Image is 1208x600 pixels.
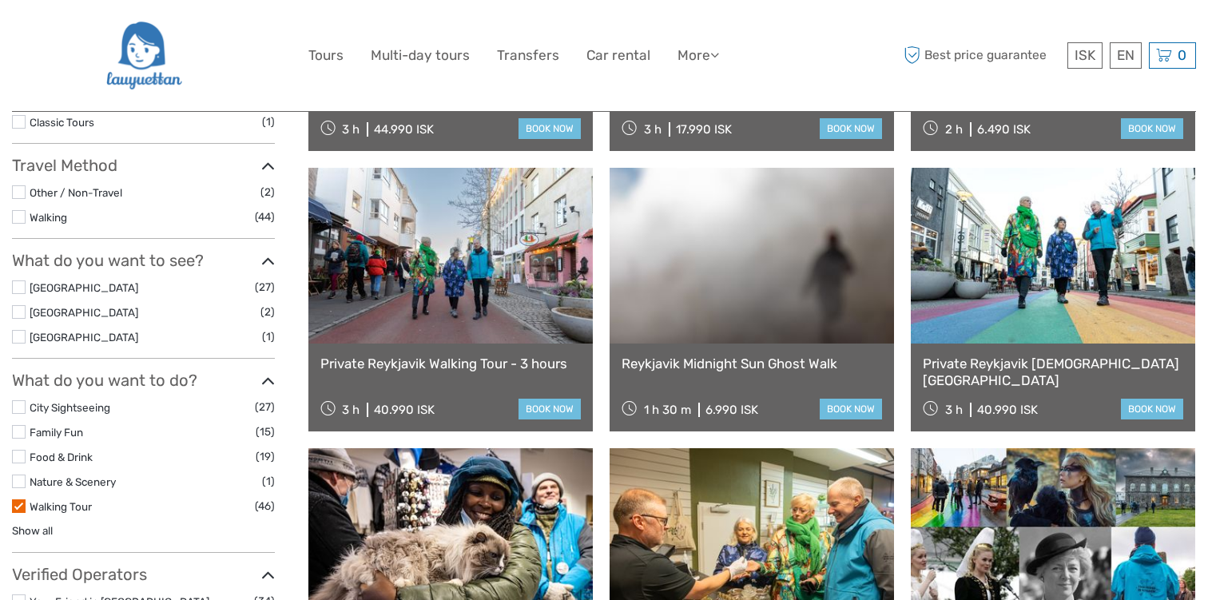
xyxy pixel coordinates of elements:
[678,44,719,67] a: More
[622,356,882,372] a: Reykjavik Midnight Sun Ghost Walk
[12,156,275,175] h3: Travel Method
[519,118,581,139] a: book now
[30,401,110,414] a: City Sightseeing
[255,497,275,515] span: (46)
[320,356,581,372] a: Private Reykjavik Walking Tour - 3 hours
[255,278,275,296] span: (27)
[977,403,1038,417] div: 40.990 ISK
[260,183,275,201] span: (2)
[30,281,138,294] a: [GEOGRAPHIC_DATA]
[1175,47,1189,63] span: 0
[519,399,581,419] a: book now
[30,116,94,129] a: Classic Tours
[900,42,1064,69] span: Best price guarantee
[260,303,275,321] span: (2)
[262,113,275,131] span: (1)
[256,447,275,466] span: (19)
[497,44,559,67] a: Transfers
[705,403,758,417] div: 6.990 ISK
[977,122,1031,137] div: 6.490 ISK
[586,44,650,67] a: Car rental
[12,565,275,584] h3: Verified Operators
[644,122,662,137] span: 3 h
[644,403,691,417] span: 1 h 30 m
[255,398,275,416] span: (27)
[1121,399,1183,419] a: book now
[342,403,360,417] span: 3 h
[30,426,83,439] a: Family Fun
[1110,42,1142,69] div: EN
[945,403,963,417] span: 3 h
[30,451,93,463] a: Food & Drink
[923,356,1183,388] a: Private Reykjavik [DEMOGRAPHIC_DATA] [GEOGRAPHIC_DATA]
[1075,47,1095,63] span: ISK
[945,122,963,137] span: 2 h
[1121,118,1183,139] a: book now
[820,399,882,419] a: book now
[30,500,92,513] a: Walking Tour
[12,371,275,390] h3: What do you want to do?
[262,472,275,491] span: (1)
[30,306,138,319] a: [GEOGRAPHIC_DATA]
[256,423,275,441] span: (15)
[30,475,116,488] a: Nature & Scenery
[676,122,732,137] div: 17.990 ISK
[30,186,122,199] a: Other / Non-Travel
[262,328,275,346] span: (1)
[30,331,138,344] a: [GEOGRAPHIC_DATA]
[820,118,882,139] a: book now
[12,251,275,270] h3: What do you want to see?
[105,12,182,99] img: 2954-36deae89-f5b4-4889-ab42-60a468582106_logo_big.png
[308,44,344,67] a: Tours
[374,122,434,137] div: 44.990 ISK
[371,44,470,67] a: Multi-day tours
[374,403,435,417] div: 40.990 ISK
[12,524,53,537] a: Show all
[342,122,360,137] span: 3 h
[30,211,67,224] a: Walking
[255,208,275,226] span: (44)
